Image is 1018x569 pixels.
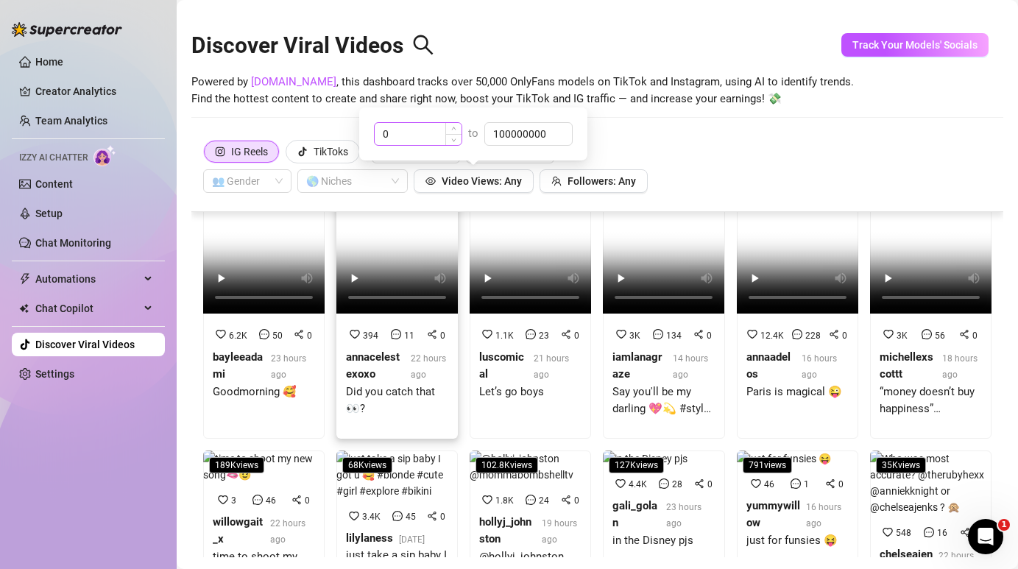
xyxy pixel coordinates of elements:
span: 21 hours ago [534,353,569,380]
a: 7.9Kviews🔥3x Viral394110annacelestexoxo22 hours agoDid you catch that 👀? [336,97,458,439]
span: heart [747,329,757,339]
img: just for funsies 😝 [737,450,831,467]
div: IG Reels [231,141,268,163]
span: Video Views: Any [442,175,522,187]
span: 0 [574,495,579,506]
img: logo-BBDzfeDw.svg [12,22,122,37]
span: 45 [406,512,416,522]
span: 0 [838,479,844,490]
button: Video Views: Any [414,169,534,193]
span: 548 [896,528,911,538]
button: Followers: Any [540,169,648,193]
span: message [252,495,263,505]
span: message [259,329,269,339]
span: down [451,138,456,143]
span: Izzy AI Chatter [19,151,88,165]
span: share-alt [294,329,304,339]
span: Increase Value [445,123,462,134]
strong: annaadelos [746,350,791,381]
span: 0 [842,331,847,341]
span: 16 [937,528,947,538]
span: 3K [629,331,640,341]
strong: yummywillow [746,499,800,530]
span: 14 hours ago [673,353,708,380]
span: 1.8K [495,495,514,506]
strong: willowgait_x [213,515,263,546]
span: 68K views [342,457,392,473]
span: heart [218,495,228,505]
span: tik-tok [297,146,308,157]
span: search [412,34,434,56]
span: 46 [764,479,774,490]
span: message [526,495,536,505]
a: 20.9Kviewsrise1.5x Viral3K1340iamlanagraze14 hours agoSay you'll be my darling 💖💫 #style #model #... [603,97,724,439]
span: 56 [935,331,945,341]
iframe: Intercom live chat [968,519,1003,554]
span: heart [350,329,360,339]
span: share-alt [694,478,704,489]
span: Automations [35,267,140,291]
span: 23 hours ago [271,353,306,380]
span: message [922,329,932,339]
a: Creator Analytics [35,79,153,103]
a: 107.4Kviews3K560michellexscottt18 hours ago“money doesn’t buy happiness” @michellexscottt [870,97,992,439]
a: 628.5Kviews12.4K2280annaadelos16 hours agoParis is magical 😜 [737,97,858,439]
span: 228 [805,331,821,341]
span: share-alt [829,329,839,339]
span: share-alt [561,329,571,339]
span: 3.4K [362,512,381,522]
span: 23 hours ago [666,502,701,529]
span: 35K views [876,457,926,473]
span: 0 [440,512,445,522]
span: to [468,127,478,140]
span: 127K views [609,457,664,473]
span: message [392,511,403,521]
span: message [653,329,663,339]
div: Did you catch that 👀? [346,384,448,418]
span: share-alt [693,329,704,339]
span: message [391,329,401,339]
span: share-alt [561,495,571,505]
a: 19.7Kviewsrise2.5x Viral1.1K230luscomical21 hours agoLet’s go boys [470,97,591,439]
span: share-alt [960,527,970,537]
a: [DOMAIN_NAME] [251,75,336,88]
span: 22 hours ago [270,518,305,545]
span: 12.4K [760,331,784,341]
img: AI Chatter [93,145,116,166]
span: 0 [307,331,312,341]
span: 16 hours ago [806,502,841,529]
div: in the Disney pjs [612,532,715,550]
span: Chat Copilot [35,297,140,320]
span: 16 hours ago [802,353,837,380]
a: Team Analytics [35,115,107,127]
div: just for funsies 😝 [746,532,849,550]
span: heart [883,527,893,537]
span: 0 [707,479,713,490]
input: Max views [485,123,572,145]
span: message [659,478,669,489]
h2: Discover Viral Videos [191,32,434,60]
a: 437Kviews🔥3.5x Viral6.2K500bayleeadami23 hours agoGoodmorning 🥰 [203,97,325,439]
strong: lilylaness [346,531,393,545]
span: 0 [440,331,445,341]
span: [DATE] [399,534,425,545]
span: 4.4K [629,479,647,490]
span: share-alt [959,329,969,339]
strong: luscomical [479,350,524,381]
a: Chat Monitoring [35,237,111,249]
span: instagram [215,146,225,157]
span: 6.2K [229,331,247,341]
span: Track Your Models' Socials [852,39,978,51]
strong: bayleeadami [213,350,263,381]
span: 3 [231,495,236,506]
span: share-alt [291,495,302,505]
span: 0 [707,331,712,341]
span: share-alt [825,478,835,489]
span: heart [615,478,626,489]
span: 394 [363,331,378,341]
div: Goodmorning 🥰 [213,384,315,401]
div: Let’s go boys [479,384,582,401]
span: thunderbolt [19,273,31,285]
span: message [791,478,801,489]
span: share-alt [427,329,437,339]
